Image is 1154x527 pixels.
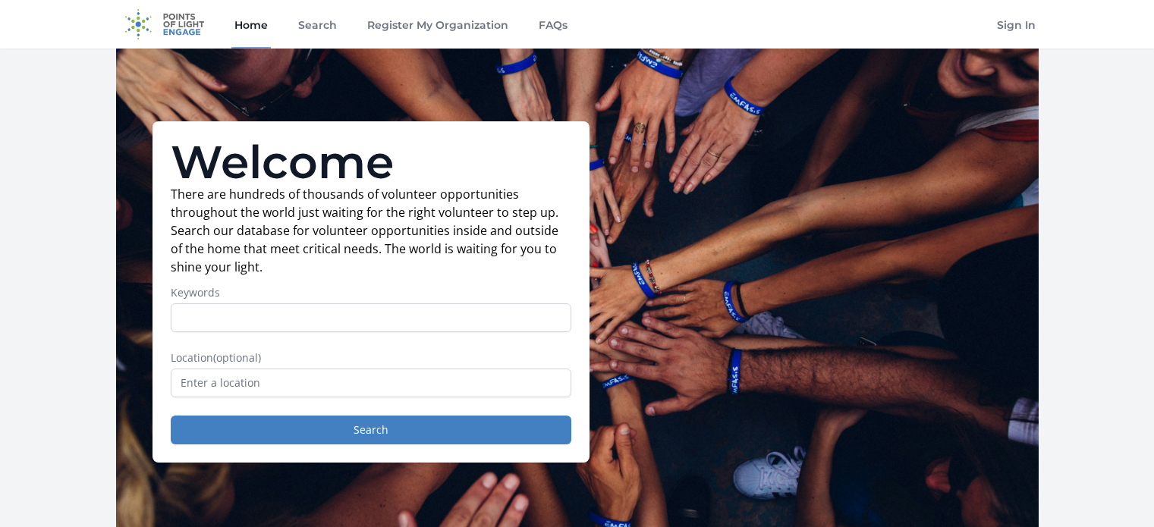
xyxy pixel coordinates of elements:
[171,350,571,365] label: Location
[213,350,261,365] span: (optional)
[171,369,571,397] input: Enter a location
[171,185,571,276] p: There are hundreds of thousands of volunteer opportunities throughout the world just waiting for ...
[171,416,571,444] button: Search
[171,285,571,300] label: Keywords
[171,140,571,185] h1: Welcome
